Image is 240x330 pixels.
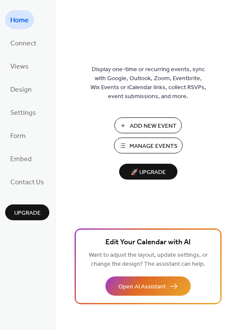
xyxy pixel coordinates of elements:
button: Upgrade [5,204,49,220]
a: Form [5,126,31,145]
span: 🚀 Upgrade [124,167,172,178]
span: Want to adjust the layout, update settings, or change the design? The assistant can help. [89,249,208,270]
span: Connect [10,37,36,51]
span: Add New Event [130,122,177,131]
span: Design [10,83,32,97]
span: Settings [10,106,36,120]
span: Embed [10,153,32,166]
button: Open AI Assistant [105,276,191,296]
span: Upgrade [14,209,41,218]
span: Form [10,129,26,143]
a: Views [5,57,34,75]
span: Open AI Assistant [118,282,166,291]
a: Connect [5,33,42,52]
span: Manage Events [129,142,177,151]
button: Manage Events [114,138,183,153]
a: Embed [5,149,37,168]
span: Edit Your Calendar with AI [105,237,191,249]
button: 🚀 Upgrade [119,164,177,180]
span: Contact Us [10,176,44,189]
span: Home [10,14,29,27]
span: Views [10,60,29,74]
a: Contact Us [5,172,49,191]
a: Design [5,80,37,99]
button: Add New Event [114,117,182,133]
a: Home [5,10,34,29]
a: Settings [5,103,41,122]
span: Display one-time or recurring events, sync with Google, Outlook, Zoom, Eventbrite, Wix Events or ... [90,65,206,101]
